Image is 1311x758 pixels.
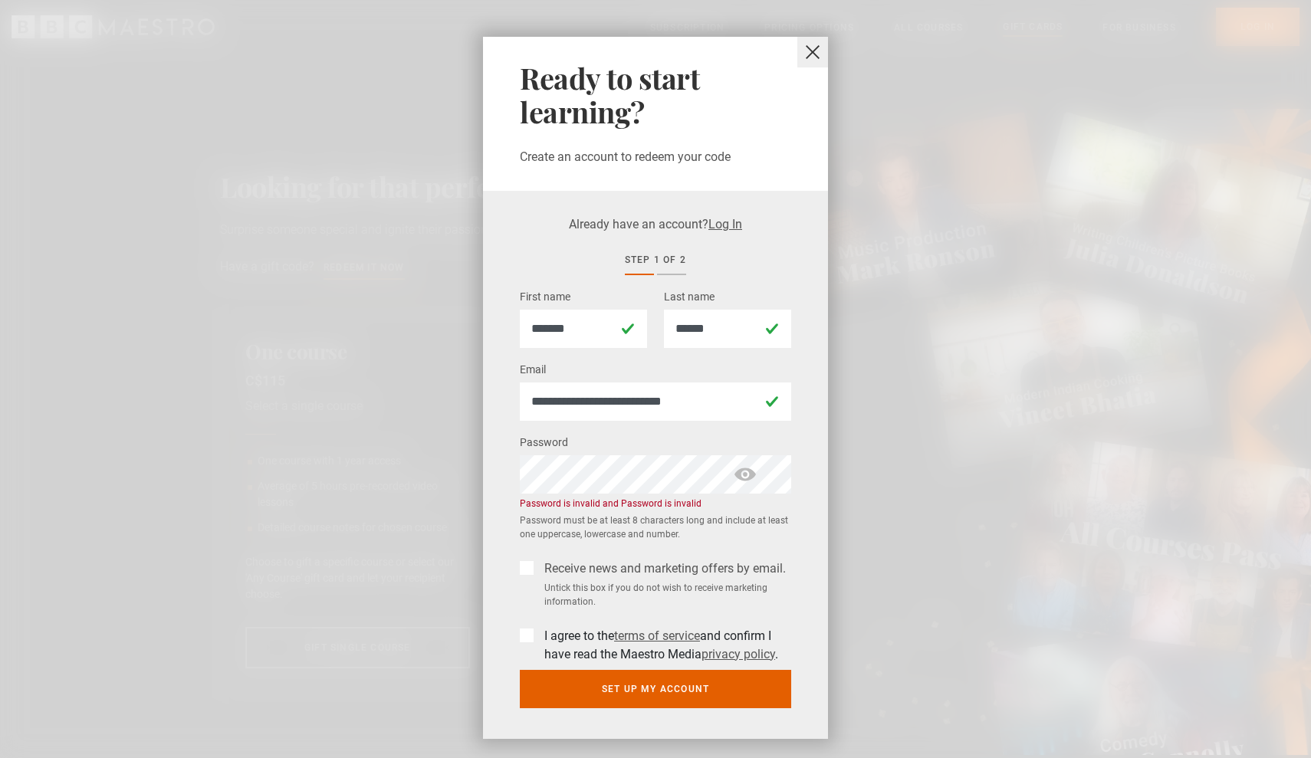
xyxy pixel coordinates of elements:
h2: Ready to start learning? [520,61,791,130]
label: I agree to the and confirm I have read the Maestro Media . [538,627,791,664]
label: Password [520,434,568,452]
label: Last name [664,288,715,307]
button: close [797,37,828,67]
label: First name [520,288,570,307]
p: Create an account to redeem your code [520,148,791,166]
a: terms of service [614,628,700,643]
label: Receive news and marketing offers by email. [538,559,786,578]
small: Password must be at least 8 characters long and include at least one uppercase, lowercase and num... [520,514,791,541]
button: Set up my account [520,670,791,708]
p: Already have an account? [520,215,791,234]
small: Untick this box if you do not wish to receive marketing information. [538,581,791,609]
a: privacy policy [701,647,775,661]
div: Password is invalid and Password is invalid [520,497,791,510]
label: Email [520,361,546,379]
div: Step 1 of 2 [625,252,686,267]
span: show password [733,455,757,494]
a: Log In [708,217,742,231]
